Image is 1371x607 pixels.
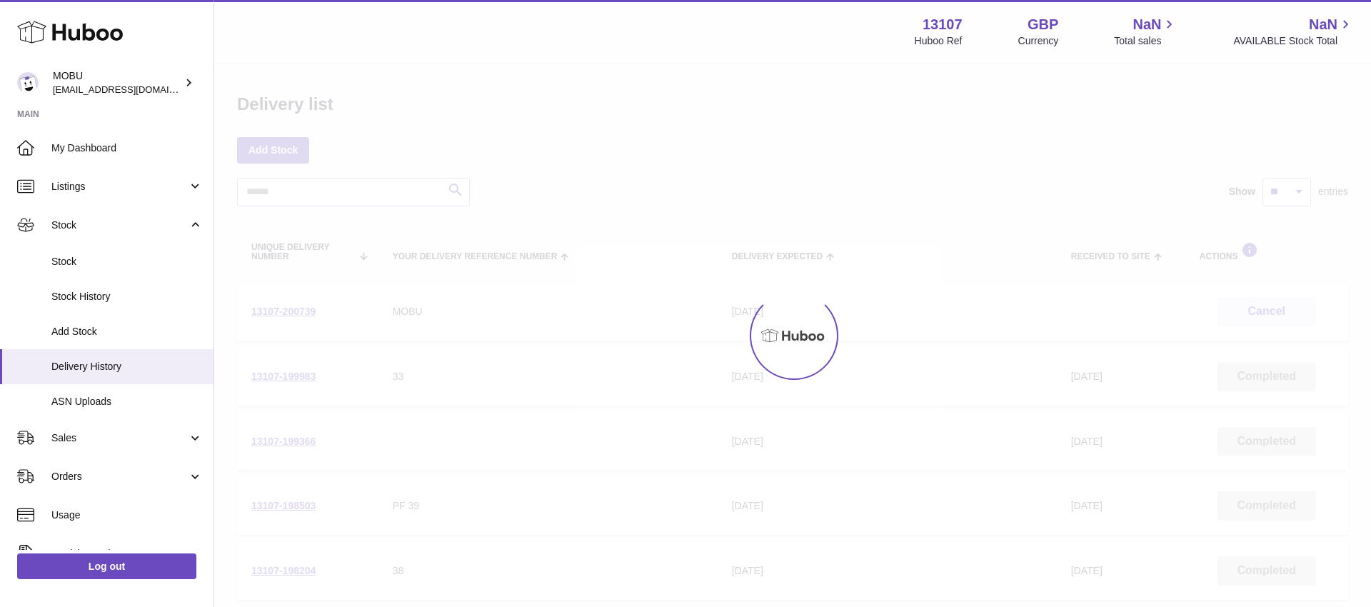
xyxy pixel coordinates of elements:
span: Sales [51,431,188,445]
span: Stock [51,255,203,269]
span: ASN Uploads [51,395,203,408]
a: Log out [17,553,196,579]
span: Delivery History [51,360,203,373]
div: Huboo Ref [915,34,963,48]
span: Invoicing and Payments [51,547,188,561]
span: NaN [1309,15,1337,34]
span: AVAILABLE Stock Total [1233,34,1354,48]
span: Stock History [51,290,203,303]
span: Stock [51,219,188,232]
span: Usage [51,508,203,522]
span: Listings [51,180,188,194]
span: Add Stock [51,325,203,338]
div: Currency [1018,34,1059,48]
img: mo@mobu.co.uk [17,72,39,94]
span: My Dashboard [51,141,203,155]
a: NaN AVAILABLE Stock Total [1233,15,1354,48]
a: NaN Total sales [1114,15,1177,48]
span: Total sales [1114,34,1177,48]
span: [EMAIL_ADDRESS][DOMAIN_NAME] [53,84,210,95]
div: MOBU [53,69,181,96]
strong: 13107 [923,15,963,34]
span: NaN [1133,15,1161,34]
strong: GBP [1028,15,1058,34]
span: Orders [51,470,188,483]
